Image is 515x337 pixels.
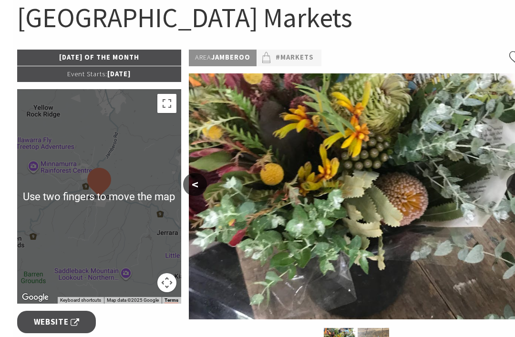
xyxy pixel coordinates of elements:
[144,274,163,293] button: Map camera controls
[93,298,145,303] span: Map data ©2025 Google
[4,67,168,82] p: [DATE]
[182,53,198,62] span: Area
[54,70,94,79] span: Event Starts:
[47,297,88,304] button: Keyboard shortcuts
[262,52,300,64] a: #Markets
[170,174,194,196] button: <
[144,94,163,113] button: Toggle fullscreen view
[151,298,165,304] a: Terms (opens in new tab)
[4,0,511,36] h1: [GEOGRAPHIC_DATA] Markets
[175,50,243,66] p: Jamberoo
[4,50,168,66] p: [DATE] of the Month
[6,292,38,304] a: Click to see this area on Google Maps
[6,292,38,304] img: Google
[4,311,82,334] a: Website
[175,74,511,320] img: Native bunches
[21,316,66,329] span: Website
